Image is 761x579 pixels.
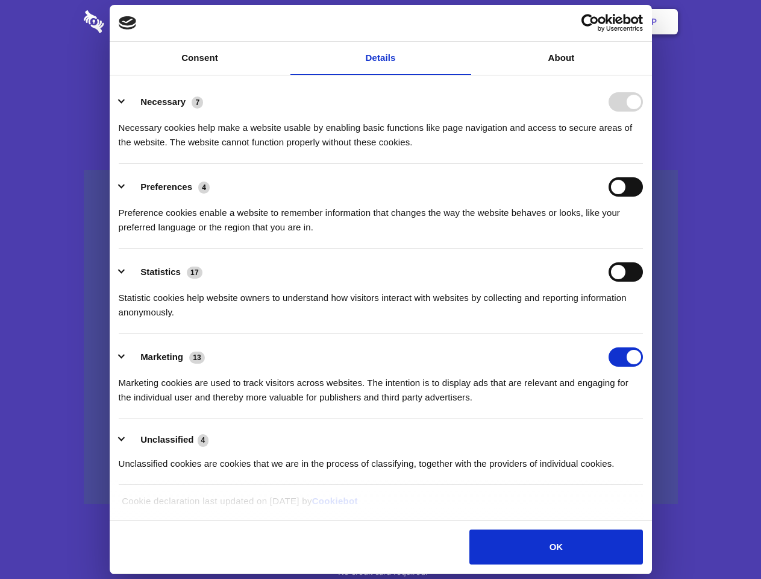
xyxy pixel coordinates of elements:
a: Login [546,3,599,40]
span: 13 [189,352,205,364]
a: About [471,42,652,75]
iframe: Drift Widget Chat Controller [701,519,747,565]
span: 17 [187,267,202,279]
button: Marketing (13) [119,347,213,367]
div: Unclassified cookies are cookies that we are in the process of classifying, together with the pro... [119,448,643,471]
label: Preferences [140,182,192,192]
button: Necessary (7) [119,92,211,112]
a: Consent [110,42,290,75]
span: 4 [198,182,210,194]
div: Necessary cookies help make a website usable by enabling basic functions like page navigation and... [119,112,643,150]
a: Cookiebot [312,496,358,506]
span: 4 [198,434,209,446]
div: Marketing cookies are used to track visitors across websites. The intention is to display ads tha... [119,367,643,405]
div: Preference cookies enable a website to remember information that changes the way the website beha... [119,197,643,235]
div: Cookie declaration last updated on [DATE] by [113,494,648,517]
label: Statistics [140,267,181,277]
h4: Auto-redaction of sensitive data, encrypted data sharing and self-destructing private chats. Shar... [84,110,678,150]
label: Marketing [140,352,183,362]
img: logo-wordmark-white-trans-d4663122ce5f474addd5e946df7df03e33cb6a1c49d2221995e7729f52c070b2.svg [84,10,187,33]
a: Wistia video thumbnail [84,170,678,505]
span: 7 [192,96,203,109]
a: Details [290,42,471,75]
label: Necessary [140,96,186,107]
h1: Eliminate Slack Data Loss. [84,54,678,98]
button: Statistics (17) [119,262,210,282]
button: Unclassified (4) [119,432,216,448]
a: Contact [489,3,544,40]
button: OK [469,530,642,565]
a: Usercentrics Cookiebot - opens in a new window [537,14,643,32]
button: Preferences (4) [119,177,218,197]
a: Pricing [354,3,406,40]
img: logo [119,16,137,30]
div: Statistic cookies help website owners to understand how visitors interact with websites by collec... [119,282,643,320]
